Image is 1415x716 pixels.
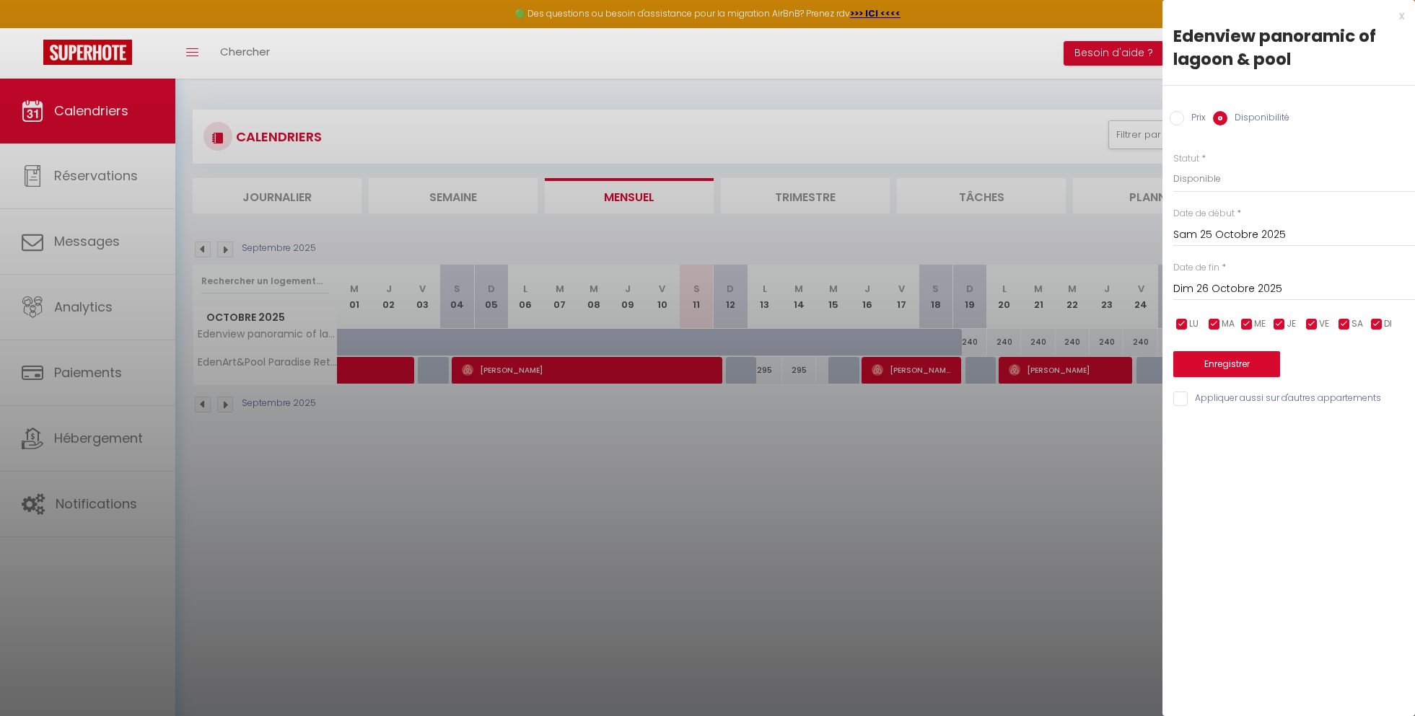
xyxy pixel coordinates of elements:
span: LU [1189,317,1199,331]
label: Statut [1173,152,1199,166]
span: SA [1352,317,1363,331]
div: x [1162,7,1404,25]
label: Date de début [1173,207,1235,221]
label: Date de fin [1173,261,1219,275]
span: VE [1319,317,1329,331]
span: DI [1384,317,1392,331]
span: JE [1287,317,1296,331]
button: Enregistrer [1173,351,1280,377]
span: ME [1254,317,1266,331]
span: MA [1222,317,1235,331]
label: Prix [1184,111,1206,127]
label: Disponibilité [1227,111,1289,127]
div: Edenview panoramic of lagoon & pool [1173,25,1404,71]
